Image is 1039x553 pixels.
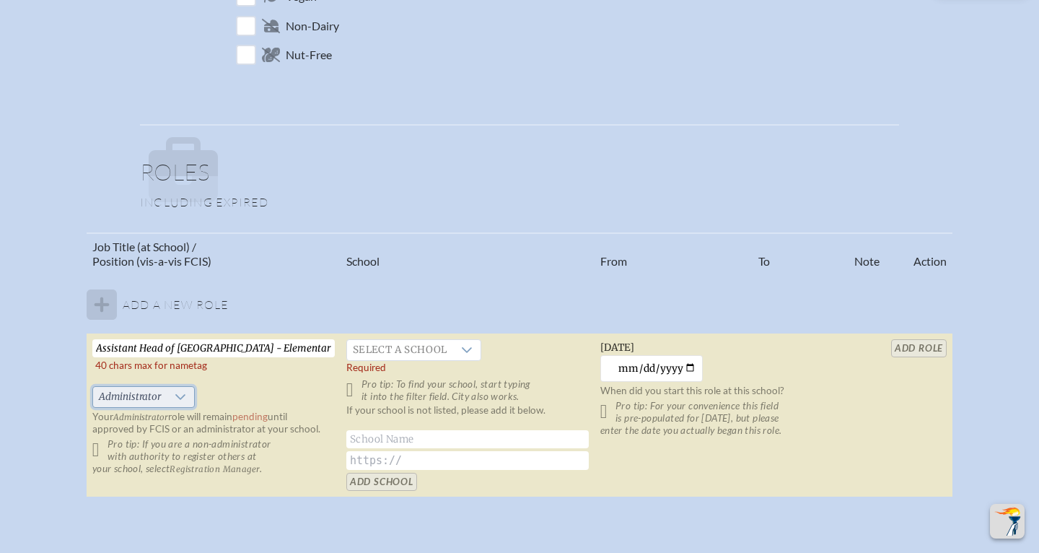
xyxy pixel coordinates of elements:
input: Job Title, eg, Science Teacher, 5th Grade [92,339,335,357]
span: Administrator [113,412,168,422]
p: Including expired [140,195,899,209]
p: Pro tip: If you are a non-administrator with authority to register others at your school, select . [92,438,335,475]
span: Select a school [347,340,453,360]
th: From [595,233,753,275]
span: Non-Dairy [286,19,339,33]
label: If your school is not listed, please add it below. [346,404,545,429]
h1: Roles [140,160,899,195]
input: School Name [346,430,589,448]
span: Administrator [93,387,167,407]
span: Nut-Free [286,48,332,62]
p: Pro tip: To find your school, start typing it into the filter field. City also works. [346,378,589,403]
input: https:// [346,451,589,470]
span: Registration Manager [170,464,260,474]
p: Pro tip: For your convenience this field is pre-populated for [DATE], but please enter the date y... [600,400,843,437]
img: To the top [993,507,1022,536]
th: Job Title (at School) / Position (vis-a-vis FCIS) [87,233,341,275]
label: 40 chars max for nametag [95,360,207,372]
label: Required [346,362,386,374]
span: pending [232,411,268,422]
p: When did you start this role at this school? [600,385,843,397]
th: To [753,233,849,275]
th: Note [849,233,885,275]
span: [DATE] [600,341,634,354]
th: School [341,233,595,275]
p: Your role will remain until approved by FCIS or an administrator at your school. [92,411,335,435]
button: Scroll Top [990,504,1025,539]
th: Action [885,233,952,275]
